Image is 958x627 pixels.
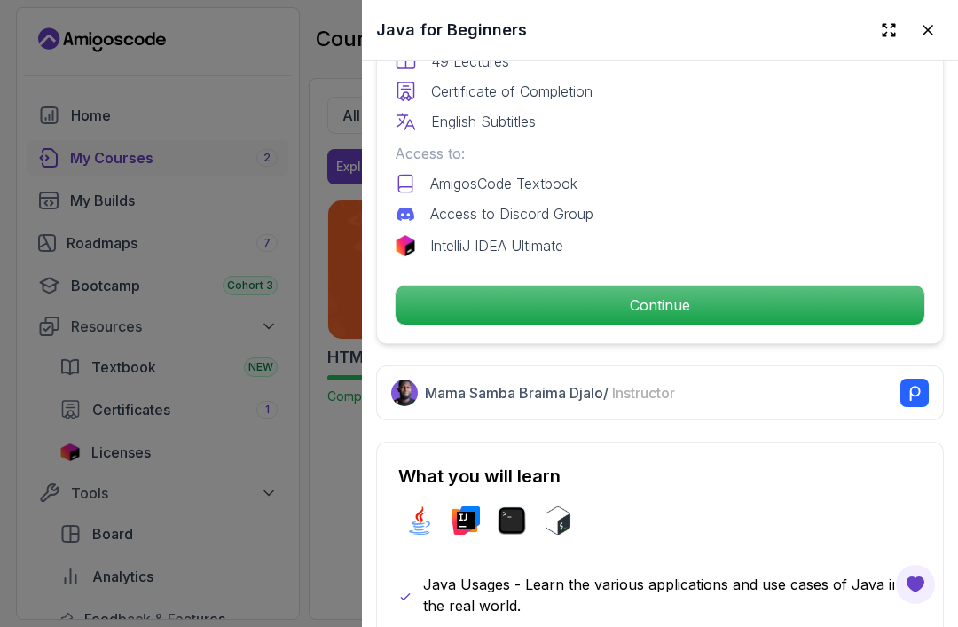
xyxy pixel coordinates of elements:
p: Access to: [395,143,925,164]
img: jetbrains logo [395,235,416,256]
p: English Subtitles [431,111,536,132]
p: Continue [396,286,924,325]
p: Access to Discord Group [430,203,593,224]
h2: What you will learn [398,464,922,489]
img: Nelson Djalo [391,380,418,406]
img: java logo [405,506,434,535]
button: Continue [395,285,925,325]
p: IntelliJ IDEA Ultimate [430,235,563,256]
img: terminal logo [498,506,526,535]
p: 49 Lectures [431,51,509,72]
p: Mama Samba Braima Djalo / [425,382,675,404]
p: AmigosCode Textbook [430,173,577,194]
img: bash logo [544,506,572,535]
p: Java Usages - Learn the various applications and use cases of Java in the real world. [423,574,922,616]
span: Instructor [612,384,675,402]
button: Expand drawer [873,14,905,46]
img: intellij logo [452,506,480,535]
h2: Java for Beginners [376,18,527,43]
button: Open Feedback Button [894,563,937,606]
p: Certificate of Completion [431,81,593,102]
